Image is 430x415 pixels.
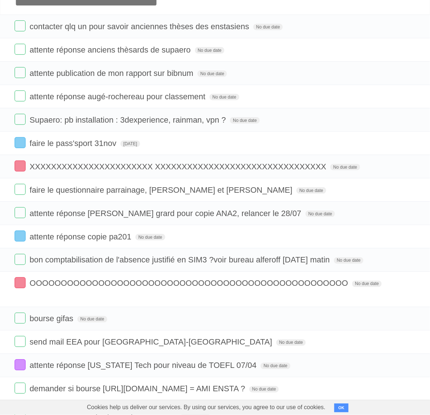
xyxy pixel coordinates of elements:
[352,281,382,287] span: No due date
[15,254,26,265] label: Done
[15,336,26,347] label: Done
[15,161,26,172] label: Done
[15,137,26,148] label: Done
[30,255,332,265] span: bon comptabilisation de l'absence justifié en SIM3 ?voir bureau alferoff [DATE] matin
[30,185,294,195] span: faire le questionnaire parrainage, [PERSON_NAME] et [PERSON_NAME]
[77,316,107,323] span: No due date
[334,404,349,412] button: OK
[30,69,195,78] span: attente publication de mon rapport sur bibnum
[120,141,140,147] span: [DATE]
[330,164,360,170] span: No due date
[195,47,224,54] span: No due date
[15,360,26,370] label: Done
[30,115,228,124] span: Supaero: pb installation : 3dexperience, rainman, vpn ?
[30,314,75,323] span: bourse gifas
[15,207,26,218] label: Done
[15,231,26,242] label: Done
[334,257,364,264] span: No due date
[296,187,326,194] span: No due date
[15,313,26,324] label: Done
[30,162,328,171] span: XXXXXXXXXXXXXXXXXXXXXXX XXXXXXXXXXXXXXXXXXXXXXXXXXXXXXXX
[276,339,306,346] span: No due date
[230,117,260,124] span: No due date
[197,70,227,77] span: No due date
[30,384,247,393] span: demander si bourse [URL][DOMAIN_NAME] = AMI ENSTA ?
[15,20,26,31] label: Done
[306,211,335,217] span: No due date
[15,114,26,125] label: Done
[15,277,26,288] label: Done
[249,386,279,393] span: No due date
[210,94,239,100] span: No due date
[80,400,333,415] span: Cookies help us deliver our services. By using our services, you agree to our use of cookies.
[15,67,26,78] label: Done
[15,383,26,394] label: Done
[30,338,274,347] span: send mail EEA pour [GEOGRAPHIC_DATA]-[GEOGRAPHIC_DATA]
[30,232,133,241] span: attente réponse copie pa201
[15,44,26,55] label: Done
[30,361,258,370] span: attente réponse [US_STATE] Tech pour niveau de TOEFL 07/04
[30,45,193,54] span: attente réponse anciens thèsards de supaero
[135,234,165,241] span: No due date
[30,279,350,288] span: OOOOOOOOOOOOOOOOOOOOOOOOOOOOOOOOOOOOOOOOOOOOOOOOOOO
[30,22,251,31] span: contacter qlq un pour savoir anciennes thèses des enstasiens
[30,209,303,218] span: attente réponse [PERSON_NAME] grard pour copie ANA2, relancer le 28/07
[30,139,118,148] span: faire le pass'sport 31nov
[15,184,26,195] label: Done
[253,24,283,30] span: No due date
[261,363,290,369] span: No due date
[30,92,207,101] span: attente réponse augé-rochereau pour classement
[15,91,26,101] label: Done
